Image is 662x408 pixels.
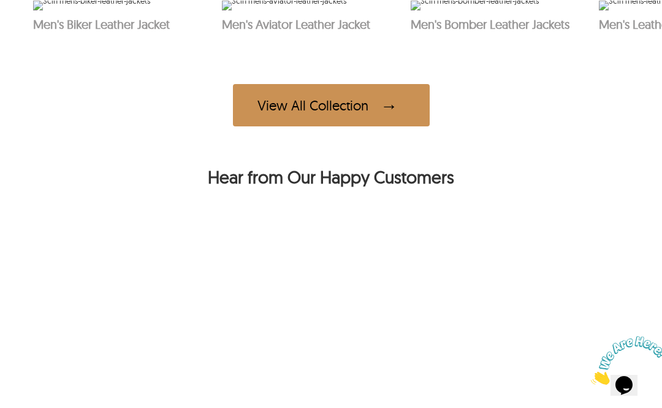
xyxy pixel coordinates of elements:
h2: Hear from Our Happy Customers [33,166,629,194]
img: Scin mens-aviator-leather-jackets [222,1,346,10]
img: Scin mens-biker-leather-jackets [33,1,150,10]
a: Scin mens-bomber-leather-jacketscart-iconMen's Bomber Leather Jackets [411,1,587,32]
img: Scin mens-bomber-leather-jackets [411,1,539,10]
iframe: chat widget [586,331,662,390]
div: View All Collection [233,84,430,126]
img: Chat attention grabber [5,5,81,53]
div: Men's Aviator Leather Jacket [222,1,398,10]
div: Men's Bomber Leather Jackets [411,1,587,10]
a: Scin mens-aviator-leather-jacketscart-iconMen's Aviator Leather Jacket [222,1,398,32]
div: Men's Biker Leather Jacket [33,1,210,10]
a: Scin mens-biker-leather-jacketscart-iconMen's Biker Leather Jacket [33,1,210,32]
p: Men's Biker Leather Jacket [33,17,210,32]
p: Men's Bomber Leather Jackets [411,17,587,32]
p: Men's Aviator Leather Jacket [222,17,398,32]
